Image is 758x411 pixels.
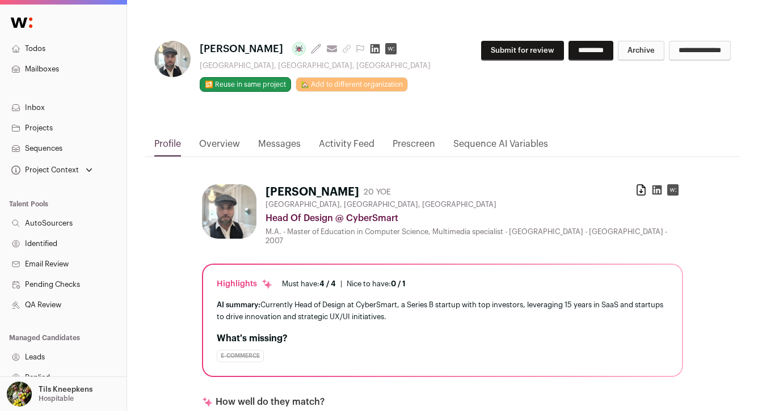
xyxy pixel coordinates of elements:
[5,11,39,34] img: Wellfound
[9,162,95,178] button: Open dropdown
[5,382,95,406] button: Open dropdown
[258,137,301,156] a: Messages
[217,350,264,362] div: E-commerce
[217,301,260,308] span: AI summary:
[319,137,374,156] a: Activity Feed
[266,184,359,200] h1: [PERSON_NAME]
[391,280,406,287] span: 0 / 1
[393,137,435,156] a: Prescreen
[347,279,406,289] div: Nice to have:
[200,61,431,70] div: [GEOGRAPHIC_DATA], [GEOGRAPHIC_DATA], [GEOGRAPHIC_DATA]
[217,278,273,290] div: Highlights
[39,385,92,394] p: Tils Kneepkens
[154,41,191,77] img: 2e18c7df4ed362b16f674f3c61fc6e0a03e22ef04b3d1151f7f59692db1bb6a2
[282,279,406,289] ul: |
[199,137,240,156] a: Overview
[481,41,564,61] button: Submit for review
[217,332,668,345] h2: What's missing?
[364,187,391,198] div: 20 YOE
[296,77,408,92] a: 🏡 Add to different organization
[9,166,79,175] div: Project Context
[319,280,336,287] span: 4 / 4
[202,184,256,239] img: 2e18c7df4ed362b16f674f3c61fc6e0a03e22ef04b3d1151f7f59692db1bb6a2
[266,227,683,245] div: M.A. - Master of Education in Computer Science, Multimedia specialist - [GEOGRAPHIC_DATA] - [GEOG...
[200,77,291,92] button: 🔂 Reuse in same project
[216,395,325,409] p: How well do they match?
[39,394,74,403] p: Hospitable
[7,382,32,406] img: 6689865-medium_jpg
[266,200,496,209] span: [GEOGRAPHIC_DATA], [GEOGRAPHIC_DATA], [GEOGRAPHIC_DATA]
[282,279,336,289] div: Must have:
[453,137,548,156] a: Sequence AI Variables
[266,211,683,225] div: Head Of Design @ CyberSmart
[618,41,664,61] button: Archive
[154,137,181,156] a: Profile
[217,299,668,323] div: Currently Head of Design at CyberSmart, a Series B startup with top investors, leveraging 15 year...
[200,41,283,57] span: [PERSON_NAME]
